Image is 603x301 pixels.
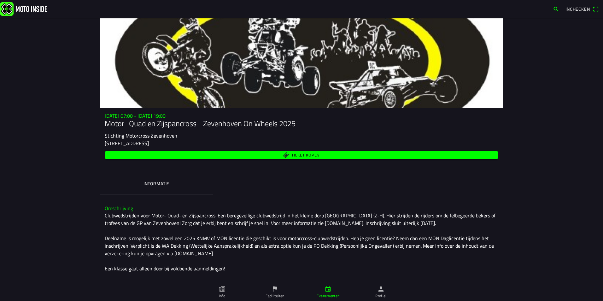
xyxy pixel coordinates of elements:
ion-text: Stichting Motorcross Zevenhoven [105,132,177,139]
ion-icon: paper [219,286,225,292]
span: Ticket kopen [291,153,320,157]
span: Inchecken [565,6,590,12]
div: Clubwedstrijden voor Motor- Quad- en Zijspancross. Een beregezellige clubwedstrijd in het kleine ... [105,212,498,272]
ion-icon: calendar [325,286,331,292]
h3: [DATE] 07:00 - [DATE] 19:00 [105,113,498,119]
h3: Omschrijving [105,205,498,211]
ion-label: Informatie [143,180,169,187]
ion-label: Faciliteiten [266,293,284,299]
ion-icon: flag [272,286,278,292]
ion-label: Profiel [375,293,387,299]
ion-text: [STREET_ADDRESS] [105,139,149,147]
ion-label: Info [219,293,225,299]
a: search [550,3,562,14]
ion-label: Evenementen [317,293,340,299]
ion-icon: person [378,286,384,292]
a: Incheckenqr scanner [562,3,602,14]
h1: Motor- Quad en Zijspancross - Zevenhoven On Wheels 2025 [105,119,498,128]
